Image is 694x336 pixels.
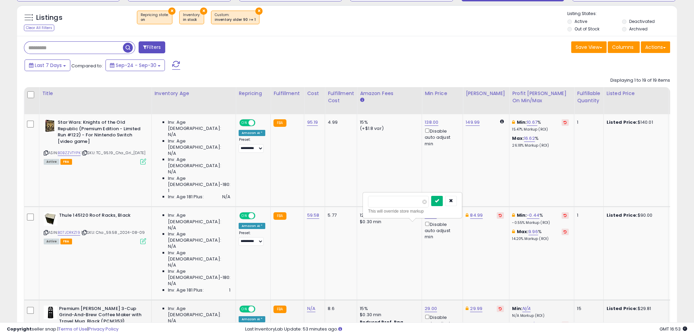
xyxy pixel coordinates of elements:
[577,119,598,125] div: 1
[168,175,230,188] span: Inv. Age [DEMOGRAPHIC_DATA]-180:
[470,212,483,219] a: 84.99
[168,212,230,225] span: Inv. Age [DEMOGRAPHIC_DATA]:
[527,212,539,219] a: -0.44
[254,120,265,126] span: OFF
[360,219,416,225] div: $0.30 min
[610,77,670,84] div: Displaying 1 to 19 of 19 items
[44,212,57,226] img: 41N0isWCUPL._SL40_.jpg
[58,230,80,236] a: B07JDRKZ19
[273,306,286,313] small: FBA
[59,212,142,220] b: Thule 145120 Roof Racks, Black
[25,59,70,71] button: Last 7 Days
[571,41,607,53] button: Save View
[606,306,663,312] div: $29.81
[564,214,567,217] i: Revert to store-level Min Markup
[606,305,637,312] b: Listed Price:
[154,90,233,97] div: Inventory Age
[105,59,165,71] button: Sep-24 - Sep-30
[239,130,265,136] div: Amazon AI *
[222,194,230,200] span: N/A
[240,213,249,219] span: ON
[44,212,146,243] div: ASIN:
[168,138,230,150] span: Inv. Age [DEMOGRAPHIC_DATA]:
[240,120,249,126] span: ON
[512,143,569,148] p: 26.18% Markup (ROI)
[168,157,230,169] span: Inv. Age [DEMOGRAPHIC_DATA]:
[577,90,600,104] div: Fulfillable Quantity
[7,326,118,333] div: seller snap | |
[88,326,118,332] a: Privacy Policy
[35,62,62,69] span: Last 7 Days
[360,125,416,132] div: (+$1.8 var)
[168,268,230,281] span: Inv. Age [DEMOGRAPHIC_DATA]-180:
[245,326,687,333] div: Last InventoryLab Update: 53 minutes ago.
[168,225,176,231] span: N/A
[527,119,537,126] a: 10.67
[425,220,457,240] div: Disable auto adjust min
[368,208,457,215] div: This will override store markup
[183,17,200,22] div: in stock
[516,212,527,218] b: Min:
[512,120,515,124] i: This overrides the store level min markup for this listing
[328,212,352,218] div: 5.77
[512,229,515,234] i: This overrides the store level max markup for this listing
[606,119,663,125] div: $140.01
[239,137,265,153] div: Preset:
[168,287,204,293] span: Inv. Age 181 Plus:
[641,41,670,53] button: Actions
[425,90,460,97] div: Min Price
[466,90,506,97] div: [PERSON_NAME]
[168,169,176,175] span: N/A
[575,18,587,24] label: Active
[273,119,286,127] small: FBA
[606,212,663,218] div: $90.00
[516,119,527,125] b: Min:
[360,90,419,97] div: Amazon Fees
[425,127,457,147] div: Disable auto adjust min
[470,305,482,312] a: 29.99
[466,119,480,126] a: 149.99
[564,121,567,124] i: Revert to store-level Min Markup
[328,306,352,312] div: 8.6
[425,119,438,126] a: 138.00
[42,90,148,97] div: Title
[512,127,569,132] p: 15.47% Markup (ROI)
[44,119,56,133] img: 51ZH1RNAKoL._SL40_.jpg
[239,223,265,229] div: Amazon AI *
[522,305,530,312] a: N/A
[512,135,569,148] div: %
[516,228,528,235] b: Max:
[360,97,364,103] small: Amazon Fees.
[168,8,175,15] button: ×
[168,119,230,132] span: Inv. Age [DEMOGRAPHIC_DATA]:
[183,12,200,23] span: Inventory :
[44,159,59,165] span: All listings currently available for purchase on Amazon
[141,12,169,23] span: Repricing state :
[512,305,522,312] b: Min:
[577,306,598,312] div: 15
[360,312,416,318] div: $0.30 min
[328,90,354,104] div: Fulfillment Cost
[512,213,515,217] i: This overrides the store level min markup for this listing
[168,132,176,138] span: N/A
[307,90,322,97] div: Cost
[612,44,634,51] span: Columns
[254,213,265,219] span: OFF
[660,326,687,332] span: 2025-10-8 16:53 GMT
[168,188,169,194] span: 1
[60,239,72,244] span: FBA
[168,262,176,268] span: N/A
[425,313,457,333] div: Disable auto adjust min
[168,231,230,243] span: Inv. Age [DEMOGRAPHIC_DATA]:
[528,228,538,235] a: 9.96
[44,239,59,244] span: All listings currently available for purchase on Amazon
[200,8,207,15] button: ×
[567,11,677,17] p: Listing States:
[360,212,416,218] div: 12%
[466,213,468,217] i: This overrides the store level Dynamic Max Price for this listing
[512,212,569,225] div: %
[58,326,87,332] a: Terms of Use
[564,230,567,233] i: Revert to store-level Max Markup
[255,8,263,15] button: ×
[215,17,256,22] div: inventory older 90 >= 1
